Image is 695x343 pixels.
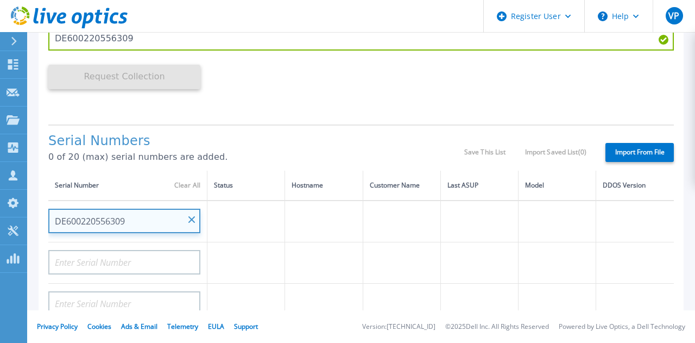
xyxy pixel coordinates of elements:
th: Status [207,171,285,201]
input: Enter Serial Number [48,250,200,275]
a: Ads & Email [121,322,157,331]
label: Import From File [605,143,674,162]
li: Powered by Live Optics, a Dell Technology [559,323,685,330]
input: Enter Serial Number [48,209,200,233]
input: Enter Serial Number [48,291,200,316]
th: Model [519,171,596,201]
li: Version: [TECHNICAL_ID] [362,323,435,330]
th: Last ASUP [440,171,518,201]
th: Hostname [285,171,363,201]
a: Privacy Policy [37,322,78,331]
a: EULA [208,322,224,331]
a: Telemetry [167,322,198,331]
h1: Serial Numbers [48,134,464,149]
button: Request Collection [48,65,200,89]
span: VP [668,11,679,20]
p: 0 of 20 (max) serial numbers are added. [48,152,464,162]
th: DDOS Version [596,171,674,201]
th: Customer Name [363,171,440,201]
a: Cookies [87,322,111,331]
a: Support [234,322,258,331]
div: Serial Number [55,179,200,191]
input: Enter Project Name [48,26,674,51]
li: © 2025 Dell Inc. All Rights Reserved [445,323,549,330]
